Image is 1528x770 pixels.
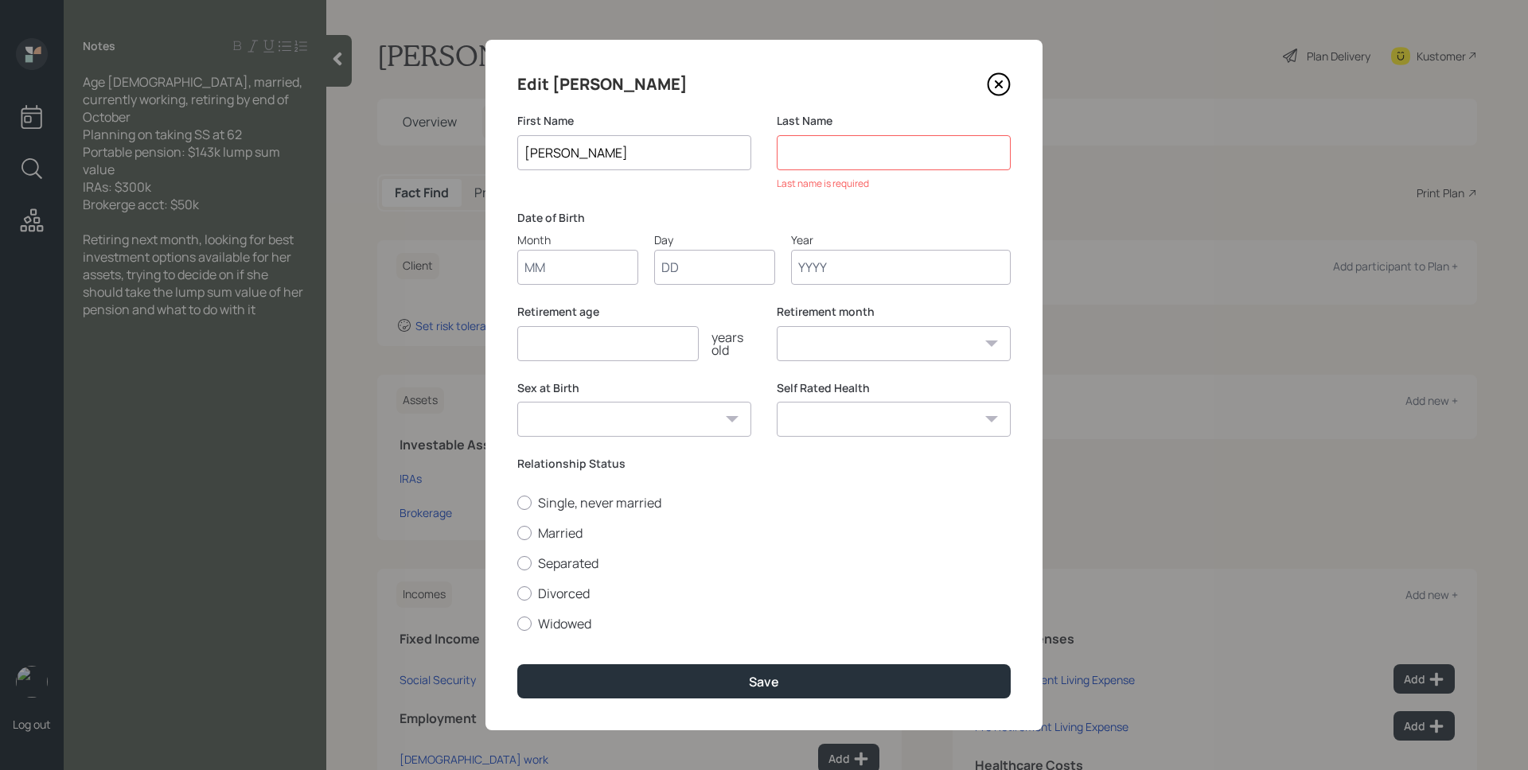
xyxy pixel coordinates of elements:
label: Single, never married [517,494,1011,511]
label: Date of Birth [517,210,1011,226]
label: Retirement age [517,304,751,320]
button: Save [517,664,1011,698]
label: Separated [517,554,1011,572]
label: Self Rated Health [777,380,1011,396]
label: First Name [517,113,751,129]
input: Year [791,250,1011,285]
div: Month [517,231,638,248]
div: Year [791,231,1011,248]
div: Day [654,231,775,248]
div: Last name is required [777,177,1011,191]
input: Month [517,250,638,285]
div: years old [699,331,751,356]
label: Retirement month [777,304,1011,320]
label: Relationship Status [517,456,1011,472]
label: Sex at Birth [517,380,751,396]
input: Day [654,250,775,285]
label: Widowed [517,615,1011,632]
label: Divorced [517,585,1011,602]
h4: Edit [PERSON_NAME] [517,72,688,97]
label: Married [517,524,1011,542]
div: Save [749,673,779,690]
label: Last Name [777,113,1011,129]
